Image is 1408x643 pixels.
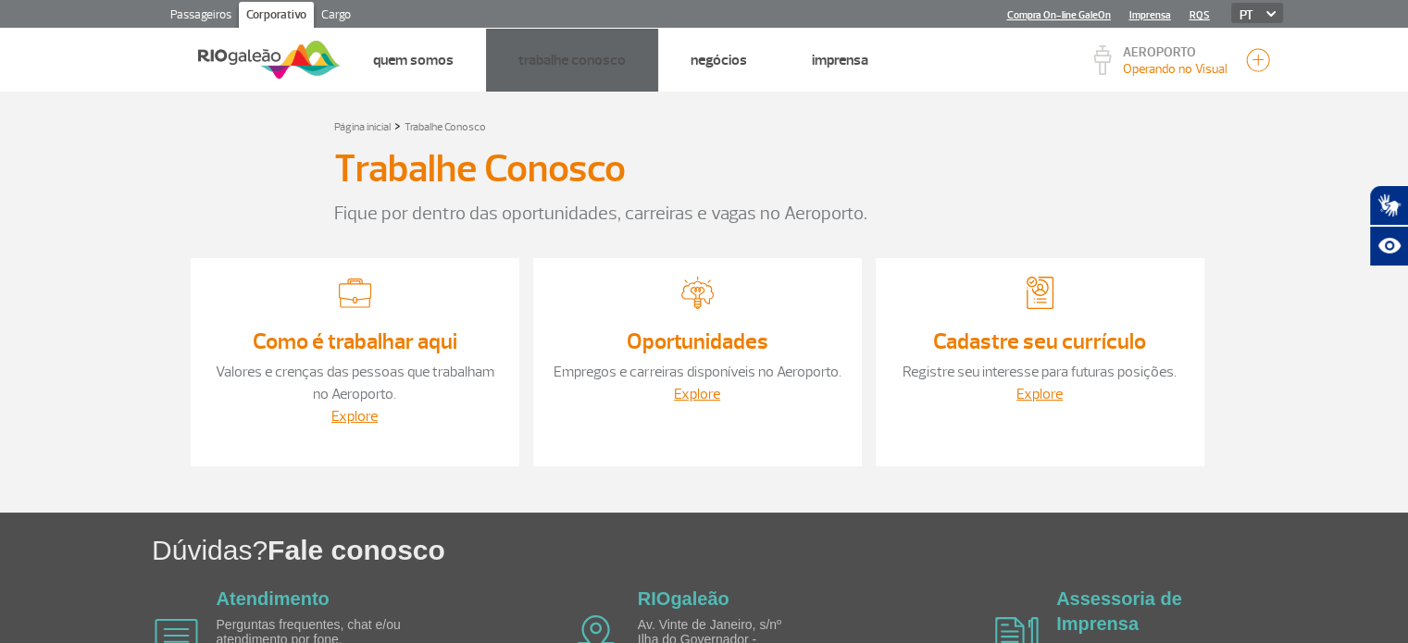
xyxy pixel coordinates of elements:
a: Como é trabalhar aqui [253,328,457,355]
a: > [394,115,401,136]
h1: Dúvidas? [152,531,1408,569]
p: Fique por dentro das oportunidades, carreiras e vagas no Aeroporto. [334,200,1075,228]
a: Trabalhe Conosco [405,120,486,134]
a: Explore [1016,385,1063,403]
a: Cadastre seu currículo [933,328,1146,355]
h3: Trabalhe Conosco [334,146,626,192]
a: Explore [331,407,378,426]
a: Assessoria de Imprensa [1056,588,1182,634]
a: Compra On-line GaleOn [1007,9,1111,21]
a: Negócios [691,51,747,69]
a: Trabalhe Conosco [518,51,626,69]
a: Empregos e carreiras disponíveis no Aeroporto. [554,363,841,381]
button: Abrir tradutor de língua de sinais. [1369,185,1408,226]
a: Corporativo [239,2,314,31]
p: Visibilidade de 10000m [1123,59,1227,79]
a: Imprensa [1129,9,1171,21]
a: Cargo [314,2,358,31]
span: Fale conosco [268,535,445,565]
a: Explore [674,385,720,403]
a: Registre seu interesse para futuras posições. [903,363,1177,381]
a: Valores e crenças das pessoas que trabalham no Aeroporto. [216,363,494,403]
a: Quem Somos [373,51,454,69]
a: Oportunidades [627,328,768,355]
a: Passageiros [163,2,239,31]
a: Atendimento [217,588,330,609]
button: Abrir recursos assistivos. [1369,226,1408,266]
div: Plugin de acessibilidade da Hand Talk. [1369,185,1408,266]
a: Página inicial [334,120,391,134]
a: RIOgaleão [638,588,729,609]
a: RQS [1190,9,1210,21]
a: Imprensa [812,51,868,69]
p: AEROPORTO [1123,46,1227,59]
